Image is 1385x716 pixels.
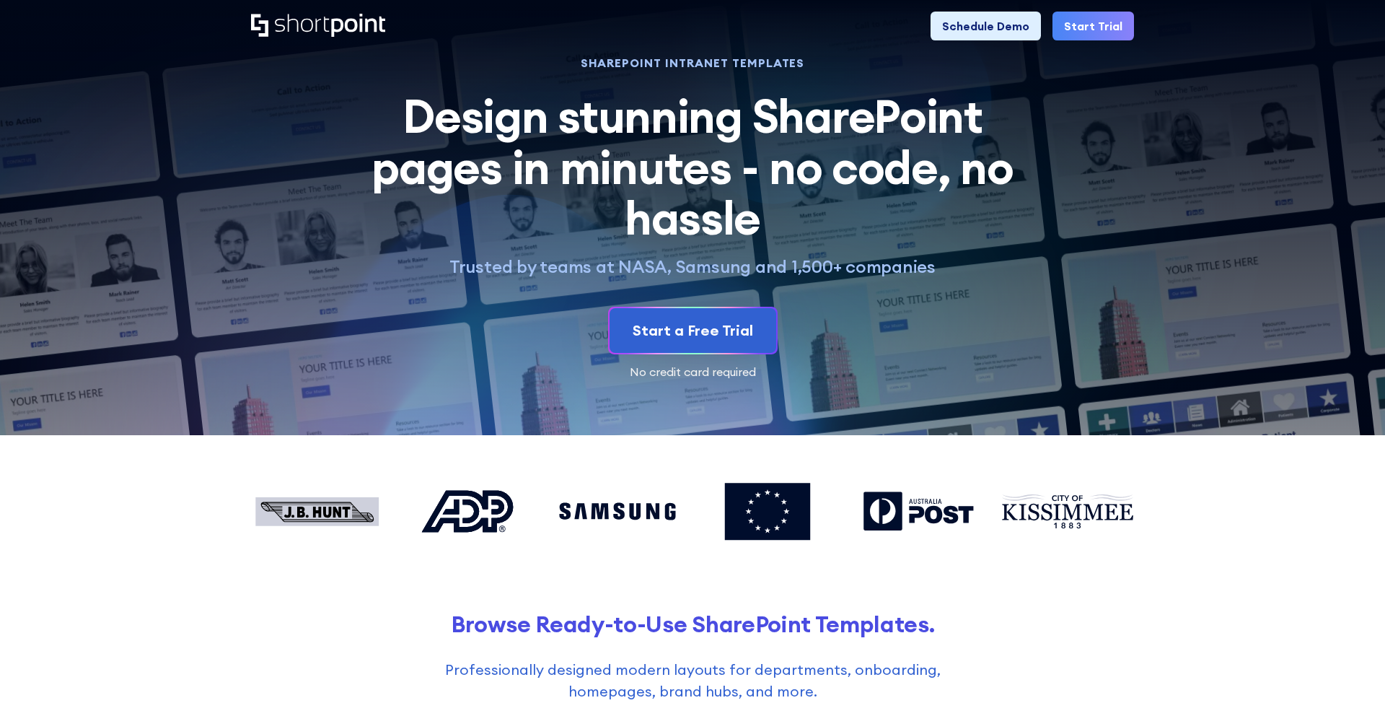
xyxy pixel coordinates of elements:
[355,91,1030,243] h2: Design stunning SharePoint pages in minutes - no code, no hassle
[410,659,976,702] p: Professionally designed modern layouts for departments, onboarding, homepages, brand hubs, and more.
[633,320,753,341] div: Start a Free Trial
[931,12,1041,40] a: Schedule Demo
[251,611,1134,637] h2: Browse Ready-to-Use SharePoint Templates.
[251,14,385,38] a: Home
[355,58,1030,68] h1: SHAREPOINT INTRANET TEMPLATES
[355,256,1030,278] p: Trusted by teams at NASA, Samsung and 1,500+ companies
[1052,12,1134,40] a: Start Trial
[610,308,776,353] a: Start a Free Trial
[251,366,1134,377] div: No credit card required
